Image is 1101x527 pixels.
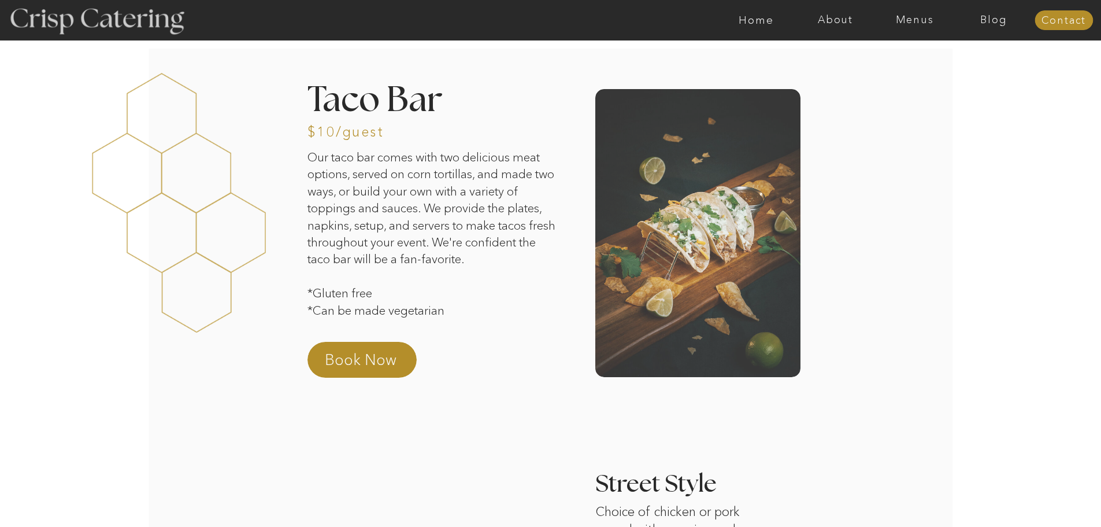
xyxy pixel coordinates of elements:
[307,125,373,136] h3: $10/guest
[954,14,1033,26] a: Blog
[595,473,780,498] h3: Street Style
[796,14,875,26] a: About
[307,83,529,114] h2: Taco Bar
[1035,15,1093,27] a: Contact
[717,14,796,26] a: Home
[325,349,427,377] a: Book Now
[307,149,560,329] p: Our taco bar comes with two delicious meat options, served on corn tortillas, and made two ways, ...
[875,14,954,26] a: Menus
